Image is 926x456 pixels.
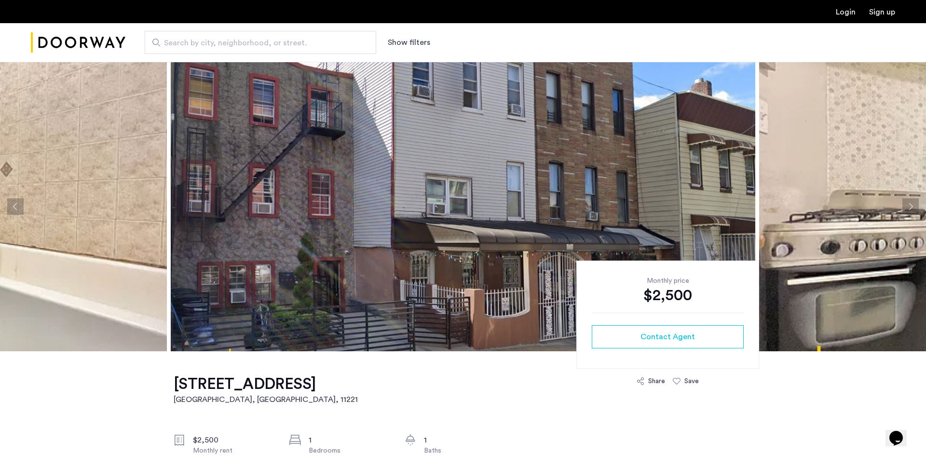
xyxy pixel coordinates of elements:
span: Contact Agent [640,331,695,343]
div: Save [684,376,699,386]
iframe: chat widget [885,417,916,446]
div: Bedrooms [309,446,390,456]
img: apartment [171,62,755,351]
button: Previous apartment [7,198,24,215]
div: Monthly rent [193,446,274,456]
input: Apartment Search [145,31,376,54]
span: Search by city, neighborhood, or street. [164,37,349,49]
div: Baths [424,446,505,456]
div: $2,500 [592,286,744,305]
a: Cazamio Logo [31,25,125,61]
div: 1 [424,434,505,446]
a: [STREET_ADDRESS][GEOGRAPHIC_DATA], [GEOGRAPHIC_DATA], 11221 [174,374,358,405]
h1: [STREET_ADDRESS] [174,374,358,394]
div: Monthly price [592,276,744,286]
div: Share [648,376,665,386]
button: Next apartment [902,198,919,215]
h2: [GEOGRAPHIC_DATA], [GEOGRAPHIC_DATA] , 11221 [174,394,358,405]
a: Registration [869,8,895,16]
button: Show or hide filters [388,37,430,48]
a: Login [836,8,856,16]
button: button [592,325,744,348]
img: logo [31,25,125,61]
div: $2,500 [193,434,274,446]
div: 1 [309,434,390,446]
